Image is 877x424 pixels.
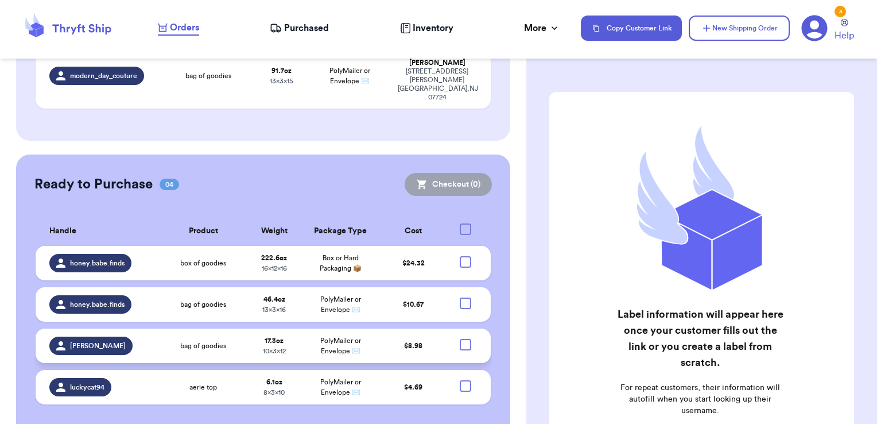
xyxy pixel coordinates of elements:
span: Box or Hard Packaging 📦 [320,255,362,272]
span: 04 [160,179,179,190]
span: modern_day_couture [70,71,137,80]
button: Checkout (0) [405,173,492,196]
span: 16 x 12 x 16 [262,265,287,272]
span: 13 x 3 x 16 [262,306,286,313]
p: For repeat customers, their information will autofill when you start looking up their username. [615,382,786,417]
th: Product [159,217,247,246]
strong: 91.7 oz [271,67,292,74]
span: bag of goodies [180,300,226,309]
th: Package Type [301,217,381,246]
span: Inventory [413,21,453,35]
span: PolyMailer or Envelope ✉️ [320,296,361,313]
a: Purchased [270,21,329,35]
span: $ 8.98 [404,342,422,349]
strong: 17.3 oz [265,337,284,344]
span: aerie top [189,383,217,392]
span: 13 x 3 x 15 [270,78,293,84]
div: [PERSON_NAME] [PERSON_NAME] [398,50,478,67]
span: [PERSON_NAME] [70,341,126,350]
span: bag of goodies [185,71,231,80]
h2: Ready to Purchase [34,175,153,194]
span: Purchased [284,21,329,35]
strong: 46.4 oz [263,296,285,303]
span: honey.babe.finds [70,300,125,309]
span: luckycat94 [70,383,104,392]
span: $ 24.32 [402,260,425,267]
span: $ 10.67 [403,301,424,308]
span: 8 x 3 x 10 [263,389,285,396]
span: Orders [170,21,199,34]
span: PolyMailer or Envelope ✉️ [329,67,370,84]
div: 3 [835,6,846,17]
a: Inventory [400,21,453,35]
button: Copy Customer Link [581,16,682,41]
span: PolyMailer or Envelope ✉️ [320,379,361,396]
strong: 6.1 oz [266,379,282,386]
a: Orders [158,21,199,36]
a: Help [835,19,854,43]
span: 10 x 3 x 12 [263,348,286,354]
div: [STREET_ADDRESS][PERSON_NAME] [GEOGRAPHIC_DATA] , NJ 07724 [398,67,478,102]
a: 3 [801,15,828,41]
button: New Shipping Order [689,16,790,41]
th: Cost [381,217,447,246]
h2: Label information will appear here once your customer fills out the link or you create a label fr... [615,306,786,371]
strong: 222.6 oz [261,255,287,261]
span: $ 4.69 [404,384,422,391]
span: Help [835,29,854,43]
th: Weight [247,217,300,246]
span: bag of goodies [180,341,226,350]
div: More [524,21,560,35]
span: honey.babe.finds [70,259,125,268]
span: box of goodies [180,259,226,268]
span: PolyMailer or Envelope ✉️ [320,337,361,354]
span: Handle [49,225,76,237]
